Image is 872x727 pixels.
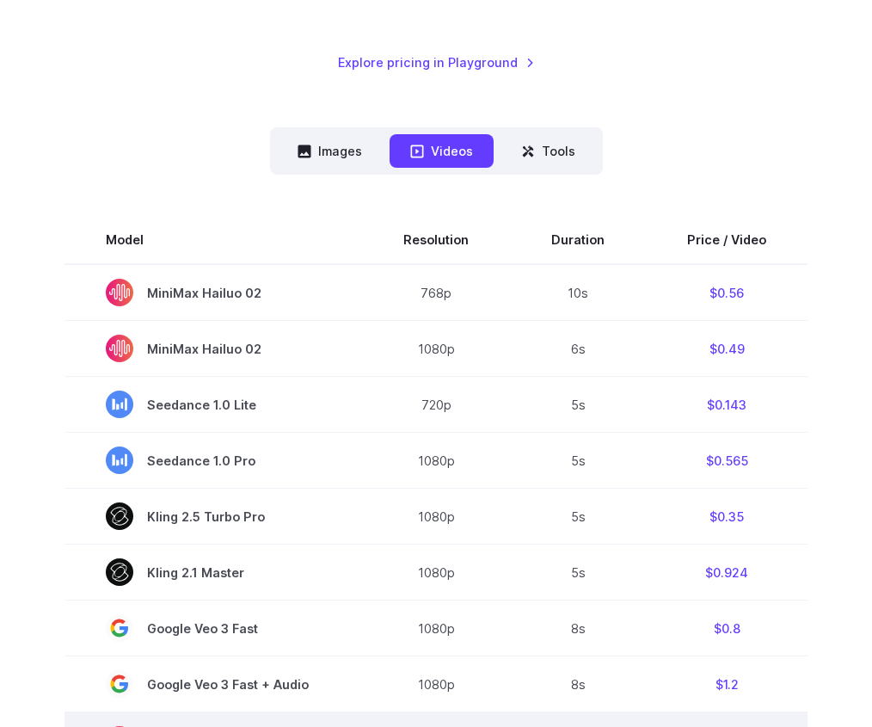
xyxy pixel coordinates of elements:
th: Duration [510,216,646,264]
td: $0.49 [646,321,808,377]
td: 768p [362,264,510,321]
span: MiniMax Hailuo 02 [106,279,321,306]
span: Google Veo 3 Fast + Audio [106,670,321,698]
td: 1080p [362,601,510,656]
td: $0.565 [646,433,808,489]
span: Kling 2.1 Master [106,558,321,586]
td: 8s [510,656,646,712]
td: 8s [510,601,646,656]
td: 1080p [362,545,510,601]
td: $0.8 [646,601,808,656]
td: 5s [510,377,646,433]
span: Seedance 1.0 Pro [106,447,321,474]
td: $0.924 [646,545,808,601]
button: Images [277,134,383,168]
td: $0.143 [646,377,808,433]
span: Google Veo 3 Fast [106,614,321,642]
td: 1080p [362,433,510,489]
th: Model [64,216,362,264]
td: 720p [362,377,510,433]
button: Videos [390,134,494,168]
td: 6s [510,321,646,377]
td: 5s [510,433,646,489]
td: 5s [510,545,646,601]
td: 10s [510,264,646,321]
td: 1080p [362,321,510,377]
th: Resolution [362,216,510,264]
td: 1080p [362,489,510,545]
th: Price / Video [646,216,808,264]
button: Tools [500,134,596,168]
span: MiniMax Hailuo 02 [106,335,321,362]
td: $0.56 [646,264,808,321]
span: Seedance 1.0 Lite [106,391,321,418]
td: 5s [510,489,646,545]
td: 1080p [362,656,510,712]
td: $1.2 [646,656,808,712]
span: Kling 2.5 Turbo Pro [106,502,321,530]
a: Explore pricing in Playground [338,52,535,72]
td: $0.35 [646,489,808,545]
